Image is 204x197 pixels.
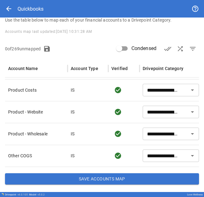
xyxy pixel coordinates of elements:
span: done_all [164,45,171,53]
div: Drivepoint [5,193,28,196]
div: Love Wellness [187,193,203,196]
span: filter_list [189,45,196,53]
span: shuffle [176,45,184,53]
p: Use the table below to map each of your financial accounts to a Drivepoint Category. [5,17,199,23]
button: Open [188,129,197,138]
span: v 5.0.2 [38,193,45,196]
div: Verified [111,66,128,71]
button: Open [188,108,197,116]
span: arrow_back [5,5,13,13]
p: IS [71,153,74,159]
div: Account Name [8,66,38,71]
p: IS [71,131,74,137]
p: 0 of 269 unmapped [5,46,41,52]
img: Drivepoint [1,193,4,195]
p: Product - Website [8,109,64,115]
div: Account Type [71,66,98,71]
button: Verify Accounts [161,43,174,55]
span: Condensed [131,45,156,52]
p: Product Costs [8,87,64,93]
p: IS [71,87,74,93]
p: IS [71,109,74,115]
button: Open [188,86,197,94]
button: Save Accounts Map [5,173,199,184]
button: Show Unmapped Accounts Only [186,43,199,55]
span: Accounts map last updated: [DATE] 10:31:28 AM [5,29,92,34]
div: Drivepoint Category [143,66,183,71]
span: v 6.0.105 [18,193,28,196]
p: Other COGS [8,153,64,159]
button: Open [188,151,197,160]
button: AI Auto-Map Accounts [174,43,186,55]
p: Product - Wholesale [8,131,64,137]
div: Quickbooks [18,6,43,12]
div: Model [29,193,45,196]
